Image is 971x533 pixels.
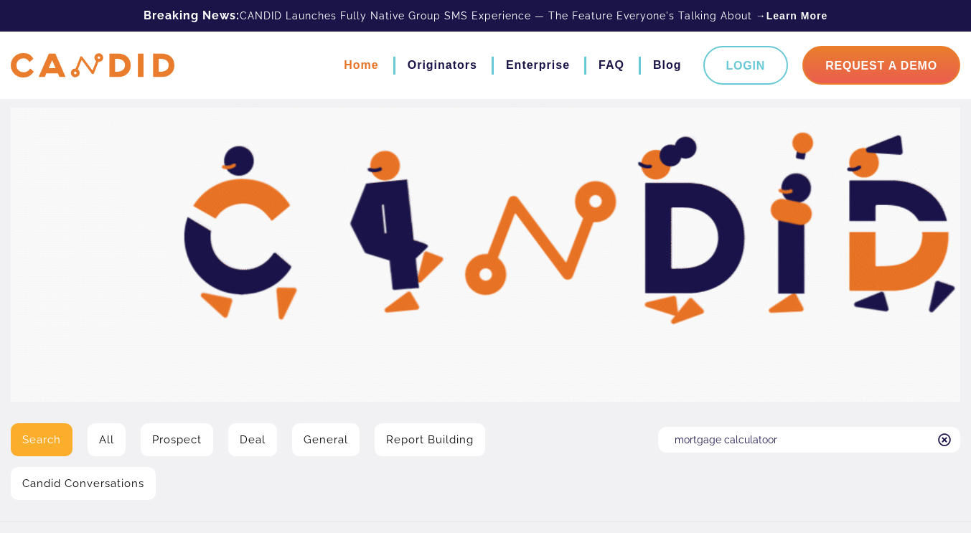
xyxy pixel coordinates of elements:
b: Breaking News: [144,9,240,22]
a: Candid Conversations [11,467,156,500]
a: Learn More [766,9,827,23]
a: Deal [228,423,277,456]
a: FAQ [599,53,624,77]
a: Prospect [141,423,213,456]
a: Request A Demo [802,46,960,85]
a: Login [703,46,789,85]
a: General [292,423,360,456]
a: Report Building [375,423,485,456]
a: Originators [408,53,477,77]
a: Enterprise [506,53,570,77]
a: Blog [653,53,682,77]
img: CANDID APP [11,53,174,78]
a: All [88,423,126,456]
a: Home [344,53,378,77]
img: Video Library Hero [11,108,960,402]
